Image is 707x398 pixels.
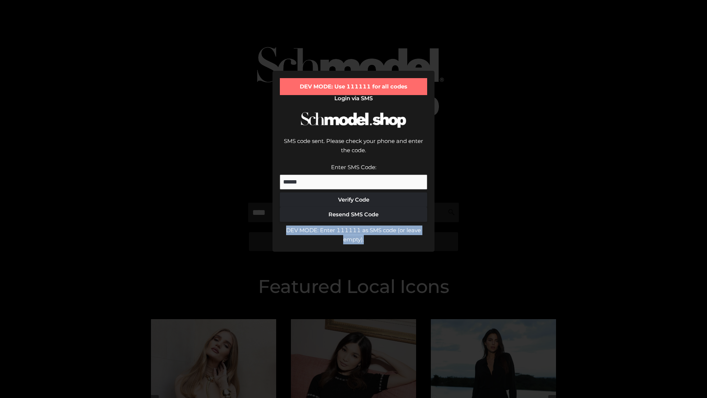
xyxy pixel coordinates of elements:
h2: Login via SMS [280,95,427,102]
div: SMS code sent. Please check your phone and enter the code. [280,136,427,163]
div: DEV MODE: Use 111111 for all codes [280,78,427,95]
img: Schmodel Logo [298,105,409,135]
div: DEV MODE: Enter 111111 as SMS code (or leave empty). [280,226,427,244]
button: Resend SMS Code [280,207,427,222]
button: Verify Code [280,192,427,207]
label: Enter SMS Code: [331,164,376,171]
